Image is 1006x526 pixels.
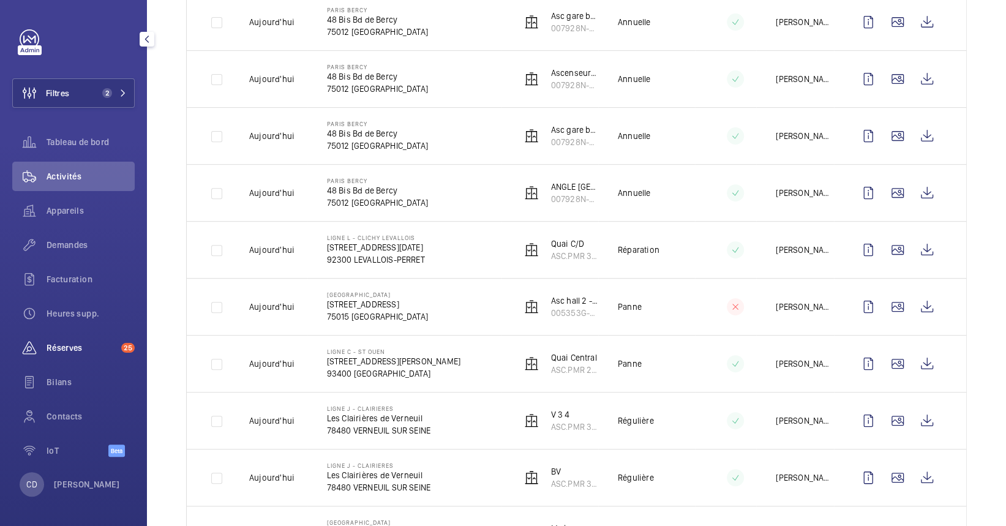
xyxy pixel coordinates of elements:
p: Aujourd'hui [249,244,295,256]
span: Activités [47,170,135,182]
p: Annuelle [618,187,650,199]
p: 007928N-A-2-78-0-10 [551,136,598,148]
p: 007928N-A-2-10-0-11 [551,22,598,34]
p: Aujourd'hui [249,187,295,199]
p: [GEOGRAPHIC_DATA] [327,519,428,526]
p: [PERSON_NAME] [776,187,834,199]
p: [STREET_ADDRESS][DATE] [327,241,425,254]
p: [PERSON_NAME] [776,301,834,313]
p: Aujourd'hui [249,301,295,313]
p: Quai C/D [551,238,598,250]
p: Aujourd'hui [249,130,295,142]
p: 48 Bis Bd de Bercy [327,127,428,140]
p: Asc gare bercy exterieur [551,10,598,22]
p: 93400 [GEOGRAPHIC_DATA] [327,367,460,380]
span: Facturation [47,273,135,285]
p: Panne [618,358,642,370]
p: [PERSON_NAME] [776,73,834,85]
img: elevator.svg [524,470,539,485]
span: 2 [102,88,112,98]
p: 48 Bis Bd de Bercy [327,184,428,197]
p: 75012 [GEOGRAPHIC_DATA] [327,140,428,152]
p: 92300 LEVALLOIS-PERRET [327,254,425,266]
p: [GEOGRAPHIC_DATA] [327,291,428,298]
p: BV [551,465,598,478]
p: Les Clairières de Verneuil [327,469,430,481]
button: Filtres2 [12,78,135,108]
img: elevator.svg [524,15,539,29]
p: PARIS BERCY [327,120,428,127]
p: Panne [618,301,642,313]
p: [PERSON_NAME] [776,358,834,370]
p: ASC.PMR 3550 [551,421,598,433]
p: ASC.PMR 3007 [551,250,598,262]
span: 25 [121,343,135,353]
p: Régulière [618,472,654,484]
span: Demandes [47,239,135,251]
p: [STREET_ADDRESS] [327,298,428,310]
img: elevator.svg [524,356,539,371]
p: ANGLE [GEOGRAPHIC_DATA] ET [GEOGRAPHIC_DATA],SNCF [551,181,598,193]
p: 48 Bis Bd de Bercy [327,70,428,83]
p: Ligne J - CLAIRIERES [327,405,430,412]
span: Heures supp. [47,307,135,320]
p: Aujourd'hui [249,73,295,85]
p: Asc gare bercy hall voyageurs [551,124,598,136]
img: elevator.svg [524,186,539,200]
span: Réserves [47,342,116,354]
p: [STREET_ADDRESS][PERSON_NAME] [327,355,460,367]
p: [PERSON_NAME] [776,130,834,142]
p: Quai Central [551,351,598,364]
span: Filtres [46,87,69,99]
p: Ligne L - CLICHY LEVALLOIS [327,234,425,241]
p: Aujourd'hui [249,415,295,427]
p: 007928N-M-3-90-0-16 [551,79,598,91]
p: [PERSON_NAME] [776,16,834,28]
img: elevator.svg [524,242,539,257]
p: 005353G-A-2-18-0-12 [551,307,598,319]
img: elevator.svg [524,129,539,143]
p: PARIS BERCY [327,177,428,184]
p: Annuelle [618,73,650,85]
p: 48 Bis Bd de Bercy [327,13,428,26]
p: Annuelle [618,16,650,28]
p: [PERSON_NAME] [776,244,834,256]
span: Contacts [47,410,135,423]
p: Régulière [618,415,654,427]
p: Les Clairières de Verneuil [327,412,430,424]
p: 78480 VERNEUIL SUR SEINE [327,424,430,437]
p: PARIS BERCY [327,6,428,13]
img: elevator.svg [524,72,539,86]
p: Réparation [618,244,659,256]
p: 007928N-A-2-17-0-23 [551,193,598,205]
img: elevator.svg [524,299,539,314]
p: Asc hall 2 - quai 8-9 [551,295,598,307]
p: Ascenseur - MC PBY - [GEOGRAPHIC_DATA] - monte charge quai service - M16 [551,67,598,79]
span: Appareils [47,205,135,217]
p: Aujourd'hui [249,472,295,484]
p: CD [26,478,37,490]
p: ASC.PMR 2511 [551,364,598,376]
p: V 3 4 [551,408,598,421]
p: 75015 [GEOGRAPHIC_DATA] [327,310,428,323]
span: Tableau de bord [47,136,135,148]
p: 75012 [GEOGRAPHIC_DATA] [327,83,428,95]
p: Aujourd'hui [249,358,295,370]
p: Ligne J - CLAIRIERES [327,462,430,469]
p: 75012 [GEOGRAPHIC_DATA] [327,197,428,209]
p: [PERSON_NAME] [54,478,120,490]
p: ASC.PMR 3551 [551,478,598,490]
p: Aujourd'hui [249,16,295,28]
p: PARIS BERCY [327,63,428,70]
span: IoT [47,445,108,457]
p: 78480 VERNEUIL SUR SEINE [327,481,430,494]
p: [PERSON_NAME] [776,472,834,484]
p: 75012 [GEOGRAPHIC_DATA] [327,26,428,38]
p: Annuelle [618,130,650,142]
p: Ligne C - ST OUEN [327,348,460,355]
p: [PERSON_NAME] [776,415,834,427]
span: Beta [108,445,125,457]
img: elevator.svg [524,413,539,428]
span: Bilans [47,376,135,388]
